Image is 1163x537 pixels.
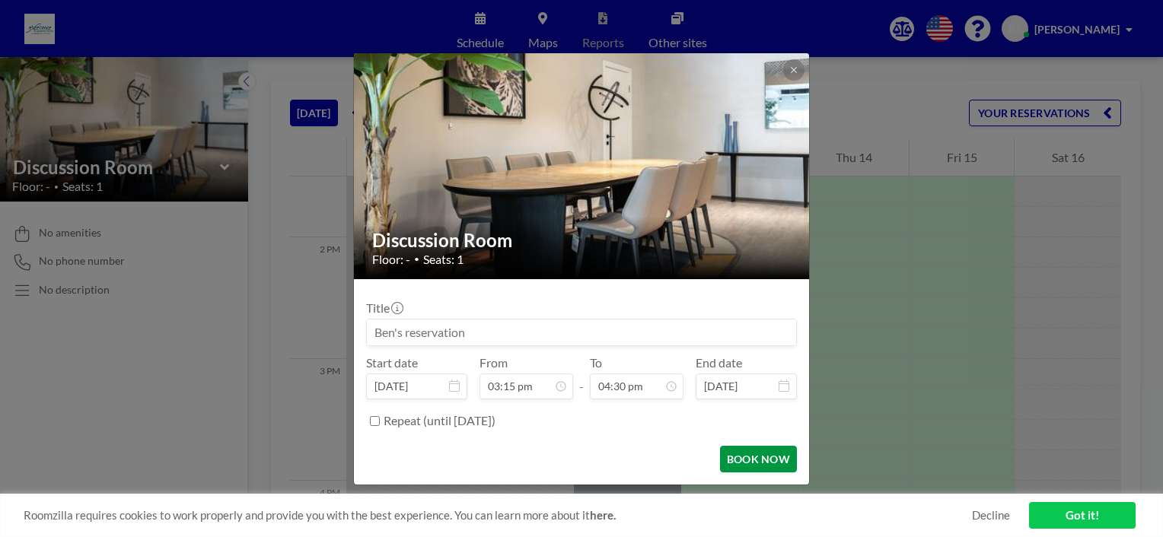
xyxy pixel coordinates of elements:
[696,355,742,370] label: End date
[384,413,495,428] label: Repeat (until [DATE])
[972,508,1010,523] a: Decline
[414,253,419,265] span: •
[367,319,796,345] input: Ben's reservation
[372,229,792,252] h2: Discussion Room
[1029,502,1136,529] a: Got it!
[372,252,410,267] span: Floor: -
[24,508,972,523] span: Roomzilla requires cookies to work properly and provide you with the best experience. You can lea...
[720,446,797,472] button: BOOK NOW
[354,14,811,318] img: 537.jpg
[590,355,602,370] label: To
[579,361,584,394] span: -
[423,252,464,267] span: Seats: 1
[480,355,508,370] label: From
[366,355,418,370] label: Start date
[590,508,616,522] a: here.
[366,300,402,316] label: Title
